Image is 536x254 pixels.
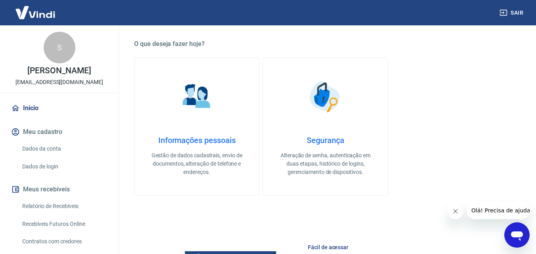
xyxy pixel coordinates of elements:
iframe: Mensagem da empresa [467,202,530,219]
h4: Segurança [276,136,375,145]
p: [EMAIL_ADDRESS][DOMAIN_NAME] [15,78,103,86]
img: Vindi [10,0,61,25]
button: Meu cadastro [10,123,109,141]
a: Recebíveis Futuros Online [19,216,109,232]
h4: Informações pessoais [147,136,246,145]
a: Dados de login [19,159,109,175]
h5: O que deseja fazer hoje? [134,40,517,48]
button: Meus recebíveis [10,181,109,198]
iframe: Fechar mensagem [448,203,463,219]
span: Olá! Precisa de ajuda? [5,6,67,12]
a: SegurançaSegurançaAlteração de senha, autenticação em duas etapas, histórico de logins, gerenciam... [263,57,388,196]
a: Informações pessoaisInformações pessoaisGestão de dados cadastrais, envio de documentos, alteraçã... [134,57,259,196]
h6: Fácil de acessar [308,243,498,251]
p: [PERSON_NAME] [27,67,91,75]
div: S [44,32,75,63]
a: Contratos com credores [19,233,109,250]
button: Sair [498,6,526,20]
iframe: Botão para abrir a janela de mensagens [504,222,530,248]
img: Informações pessoais [177,77,217,116]
p: Gestão de dados cadastrais, envio de documentos, alteração de telefone e endereços. [147,151,246,176]
p: Alteração de senha, autenticação em duas etapas, histórico de logins, gerenciamento de dispositivos. [276,151,375,176]
a: Dados da conta [19,141,109,157]
a: Início [10,99,109,117]
img: Segurança [305,77,345,116]
a: Relatório de Recebíveis [19,198,109,214]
